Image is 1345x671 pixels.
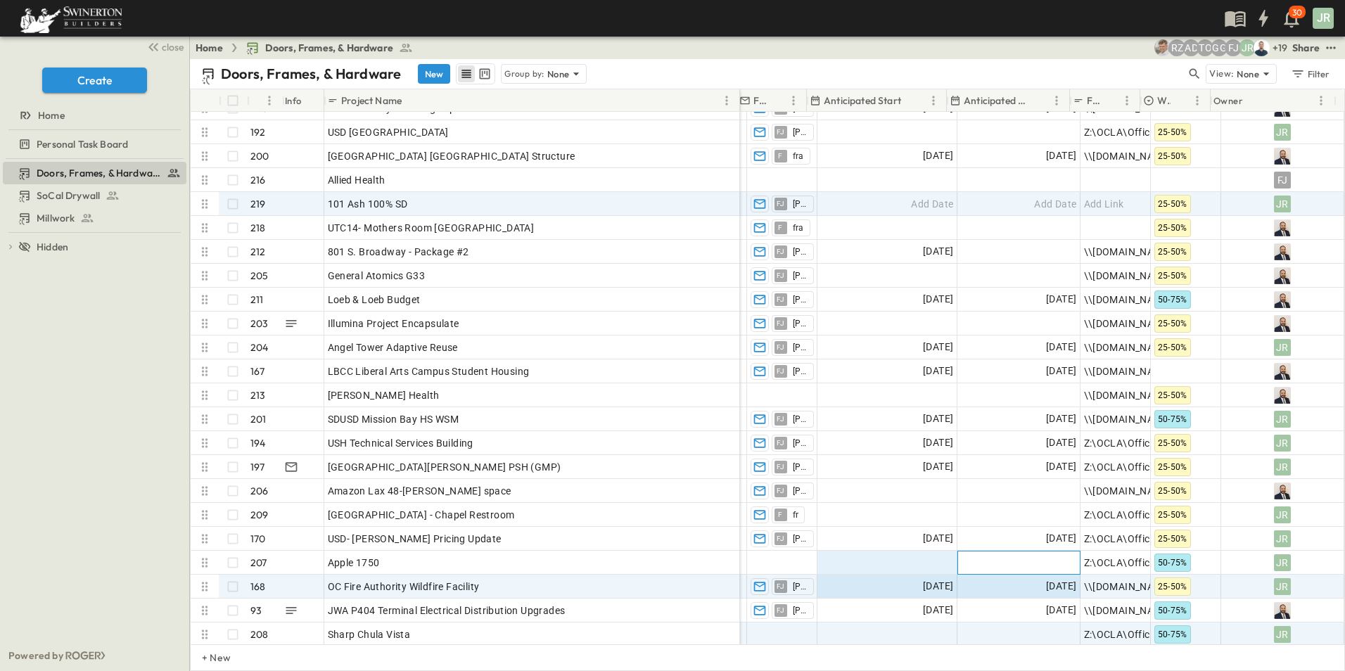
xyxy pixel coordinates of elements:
[793,533,808,544] span: [PERSON_NAME]
[1158,343,1187,352] span: 25-50%
[250,269,269,283] p: 205
[925,92,942,109] button: Menu
[250,603,262,618] p: 93
[3,184,186,207] div: SoCal Drywalltest
[328,412,459,426] span: SDUSD Mission Bay HS WSM
[328,340,458,354] span: Angel Tower Adaptive Reuse
[793,461,808,473] span: [PERSON_NAME]
[713,244,737,255] p: OPEN
[328,388,440,402] span: [PERSON_NAME] Health
[1274,219,1291,236] img: Profile Picture
[250,317,269,331] p: 203
[1103,93,1118,108] button: Sort
[718,92,735,109] button: Menu
[793,294,808,305] span: [PERSON_NAME]
[793,605,808,616] span: [PERSON_NAME]
[1046,578,1076,594] span: [DATE]
[713,459,737,471] p: OPEN
[713,531,737,542] p: OPEN
[1158,510,1187,520] span: 25-50%
[1158,247,1187,257] span: 25-50%
[713,579,737,590] p: OPEN
[1274,315,1291,332] img: Profile Picture
[923,363,953,379] span: [DATE]
[753,94,767,108] p: Final Reviewer
[793,198,808,210] span: [PERSON_NAME]
[196,41,421,55] nav: breadcrumbs
[328,580,480,594] span: OC Fire Authority Wildfire Facility
[1292,41,1320,55] div: Share
[713,603,737,614] p: OPEN
[793,318,808,329] span: [PERSON_NAME]
[1158,127,1187,137] span: 25-50%
[37,211,75,225] span: Millwork
[1183,39,1199,56] div: Alyssa De Robertis (aderoberti@swinerton.com)
[1274,148,1291,165] img: Profile Picture
[250,293,264,307] p: 211
[1274,243,1291,260] img: Profile Picture
[1285,64,1334,84] button: Filter
[328,293,421,307] span: Loeb & Loeb Budget
[1154,39,1171,56] img: Aaron Anderson (aaron.anderson@swinerton.com)
[250,436,266,450] p: 194
[923,339,953,355] span: [DATE]
[341,94,402,108] p: Project Name
[328,125,449,139] span: USD [GEOGRAPHIC_DATA]
[37,240,68,254] span: Hidden
[713,292,737,303] p: OPEN
[1209,66,1234,82] p: View:
[246,41,413,55] a: Doors, Frames, & Hardware
[328,532,502,546] span: USD- [PERSON_NAME] Pricing Update
[1158,606,1187,615] span: 50-75%
[250,125,266,139] p: 192
[1158,534,1187,544] span: 25-50%
[793,270,808,281] span: [PERSON_NAME]
[1046,363,1076,379] span: [DATE]
[923,291,953,307] span: [DATE]
[328,173,385,187] span: Allied Health
[1197,39,1213,56] div: Travis Osterloh (travis.osterloh@swinerton.com)
[1046,459,1076,475] span: [DATE]
[1211,39,1228,56] div: Gerrad Gerber (gerrad.gerber@swinerton.com)
[328,269,426,283] span: General Atomics G33
[713,555,737,566] p: OPEN
[404,93,420,108] button: Sort
[777,251,785,252] span: FJ
[713,388,737,399] p: OPEN
[3,106,184,125] a: Home
[923,602,953,618] span: [DATE]
[250,221,266,235] p: 218
[777,275,785,276] span: FJ
[250,580,266,594] p: 168
[37,166,161,180] span: Doors, Frames, & Hardware
[1273,41,1287,55] p: + 19
[1158,582,1187,592] span: 25-50%
[196,41,223,55] a: Home
[713,196,737,207] p: OPEN
[328,460,561,474] span: [GEOGRAPHIC_DATA][PERSON_NAME] PSH (GMP)
[793,437,808,449] span: [PERSON_NAME]
[328,149,575,163] span: [GEOGRAPHIC_DATA] [GEOGRAPHIC_DATA] Structure
[456,63,495,84] div: table view
[778,514,782,515] span: F
[37,137,128,151] span: Personal Task Board
[328,364,530,378] span: LBCC Liberal Arts Campus Student Housing
[1253,39,1270,56] img: Brandon Norcutt (brandon.norcutt@swinerton.com)
[1158,486,1187,496] span: 25-50%
[3,208,184,228] a: Millwork
[713,507,737,518] p: OPEN
[1046,339,1076,355] span: [DATE]
[713,435,737,447] p: OPEN
[250,340,269,354] p: 204
[1274,196,1291,212] div: JR
[793,366,808,377] span: [PERSON_NAME]
[1118,92,1135,109] button: Menu
[1158,199,1187,209] span: 25-50%
[777,203,785,204] span: FJ
[42,68,147,93] button: Create
[1313,92,1330,109] button: Menu
[1173,93,1189,108] button: Sort
[777,490,785,491] span: FJ
[253,93,268,108] button: Sort
[1274,291,1291,308] img: Profile Picture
